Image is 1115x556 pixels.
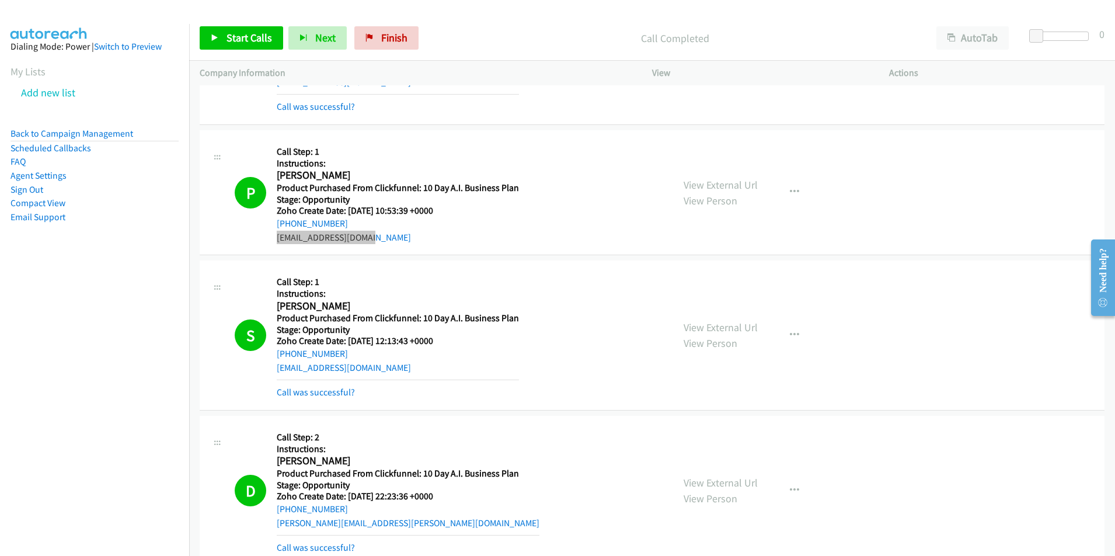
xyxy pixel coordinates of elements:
[277,432,539,443] h5: Call Step: 2
[277,517,539,529] a: [PERSON_NAME][EMAIL_ADDRESS][PERSON_NAME][DOMAIN_NAME]
[277,218,348,229] a: [PHONE_NUMBER]
[684,492,737,505] a: View Person
[235,177,266,208] h1: P
[381,31,407,44] span: Finish
[936,26,1009,50] button: AutoTab
[652,66,868,80] p: View
[235,319,266,351] h1: S
[200,26,283,50] a: Start Calls
[684,178,758,192] a: View External Url
[684,336,737,350] a: View Person
[277,542,355,553] a: Call was successful?
[277,348,348,359] a: [PHONE_NUMBER]
[277,454,515,468] h2: [PERSON_NAME]
[277,232,411,243] a: [EMAIL_ADDRESS][DOMAIN_NAME]
[684,476,758,489] a: View External Url
[277,335,519,347] h5: Zoho Create Date: [DATE] 12:13:43 +0000
[21,86,75,99] a: Add new list
[315,31,336,44] span: Next
[277,158,519,169] h5: Instructions:
[277,276,519,288] h5: Call Step: 1
[200,66,631,80] p: Company Information
[1081,231,1115,324] iframe: Resource Center
[11,197,65,208] a: Compact View
[277,288,519,300] h5: Instructions:
[277,479,539,491] h5: Stage: Opportunity
[1099,26,1104,42] div: 0
[94,41,162,52] a: Switch to Preview
[235,475,266,506] h1: D
[684,321,758,334] a: View External Url
[277,146,519,158] h5: Call Step: 1
[277,300,515,313] h2: [PERSON_NAME]
[684,194,737,207] a: View Person
[277,312,519,324] h5: Product Purchased From Clickfunnel: 10 Day A.I. Business Plan
[11,65,46,78] a: My Lists
[277,468,539,479] h5: Product Purchased From Clickfunnel: 10 Day A.I. Business Plan
[288,26,347,50] button: Next
[277,77,411,88] a: [EMAIL_ADDRESS][DOMAIN_NAME]
[11,156,26,167] a: FAQ
[11,170,67,181] a: Agent Settings
[11,40,179,54] div: Dialing Mode: Power |
[277,194,519,206] h5: Stage: Opportunity
[11,128,133,139] a: Back to Campaign Management
[1035,32,1089,41] div: Delay between calls (in seconds)
[277,503,348,515] a: [PHONE_NUMBER]
[277,491,539,502] h5: Zoho Create Date: [DATE] 22:23:36 +0000
[434,30,915,46] p: Call Completed
[11,143,91,154] a: Scheduled Callbacks
[277,387,355,398] a: Call was successful?
[277,324,519,336] h5: Stage: Opportunity
[277,205,519,217] h5: Zoho Create Date: [DATE] 10:53:39 +0000
[277,182,519,194] h5: Product Purchased From Clickfunnel: 10 Day A.I. Business Plan
[277,443,539,455] h5: Instructions:
[277,101,355,112] a: Call was successful?
[227,31,272,44] span: Start Calls
[354,26,419,50] a: Finish
[277,169,515,182] h2: [PERSON_NAME]
[889,66,1105,80] p: Actions
[11,184,43,195] a: Sign Out
[11,211,65,223] a: Email Support
[277,362,411,373] a: [EMAIL_ADDRESS][DOMAIN_NAME]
